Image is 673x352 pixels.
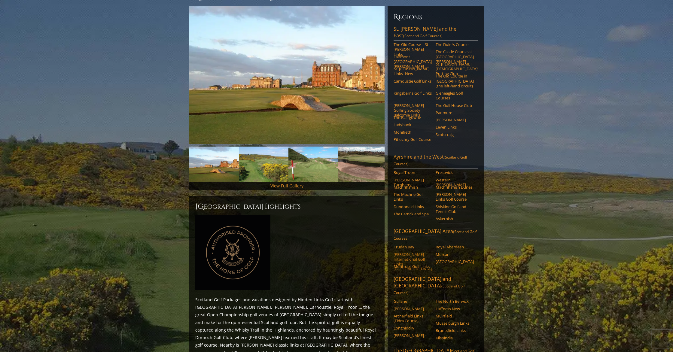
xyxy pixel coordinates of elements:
a: The Castle Course at [GEOGRAPHIC_DATA][PERSON_NAME] [436,49,474,64]
a: St. [PERSON_NAME] Links–New [394,66,432,76]
span: (Scotland Golf Courses) [403,33,443,38]
a: Gullane [394,299,432,304]
a: Montrose Golf Links [394,264,432,269]
a: The Blairgowrie [394,115,432,120]
a: [PERSON_NAME] [394,306,432,311]
a: Kingsbarns Golf Links [394,91,432,96]
a: The Duke’s Course [436,42,474,47]
h2: [GEOGRAPHIC_DATA] ighlights [195,202,379,211]
a: Ladybank [394,122,432,127]
a: St. [PERSON_NAME] and the East(Scotland Golf Courses) [394,26,478,41]
a: Luffness New [436,306,474,311]
a: The Machrie Golf Links [394,192,432,202]
a: [PERSON_NAME] [436,117,474,122]
span: H [261,202,267,211]
a: Longniddry [394,326,432,330]
a: [PERSON_NAME] Links Golf Course [436,192,474,202]
h6: Regions [394,12,478,22]
a: The Old Course in [GEOGRAPHIC_DATA] (the left-hand circuit) [436,74,474,88]
a: Musselburgh Links [436,321,474,326]
a: Gleneagles Golf Courses [436,91,474,101]
a: [PERSON_NAME] Turnberry [394,178,432,187]
a: Monifieth [394,130,432,135]
a: Western [PERSON_NAME] [436,178,474,187]
a: [GEOGRAPHIC_DATA] [436,259,474,264]
a: Machrihanish [394,185,432,190]
a: Leven Links [436,125,474,129]
a: Askernish [436,216,474,221]
a: Carnoustie Golf Links [394,79,432,83]
a: [GEOGRAPHIC_DATA] Area(Scotland Golf Courses) [394,228,478,243]
a: [PERSON_NAME] Golfing Society Balcomie Links [394,103,432,118]
a: Muirfield [436,314,474,318]
a: Royal Troon [394,170,432,175]
a: Prestwick [436,170,474,175]
a: View Full Gallery [270,183,303,189]
a: Ayrshire and the West(Scotland Golf Courses) [394,153,478,168]
a: The Carrick and Spa [394,211,432,216]
a: Panmure [436,110,474,115]
a: Kilspindie [436,335,474,340]
a: Archerfield Links (Fidra Course) [394,314,432,323]
a: Murcar [436,252,474,257]
a: [GEOGRAPHIC_DATA] and [GEOGRAPHIC_DATA](Scotland Golf Courses) [394,276,478,297]
a: [PERSON_NAME] International Golf Links [GEOGRAPHIC_DATA] [394,252,432,272]
a: The Golf House Club [436,103,474,108]
a: Dundonald Links [394,204,432,209]
a: Cruden Bay [394,244,432,249]
a: Machrihanish Dunes [436,185,474,190]
a: Bruntsfield Links [436,328,474,333]
a: Shiskine Golf and Tennis Club [436,204,474,214]
a: The North Berwick [436,299,474,304]
a: [PERSON_NAME] [394,333,432,338]
a: St. [PERSON_NAME] [DEMOGRAPHIC_DATA]’ Putting Club [436,62,474,76]
a: The Old Course – St. [PERSON_NAME] Links [394,42,432,57]
a: Scotscraig [436,132,474,137]
a: Royal Aberdeen [436,244,474,249]
a: Pitlochry Golf Course [394,137,432,142]
a: Fairmont [GEOGRAPHIC_DATA][PERSON_NAME] [394,54,432,69]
